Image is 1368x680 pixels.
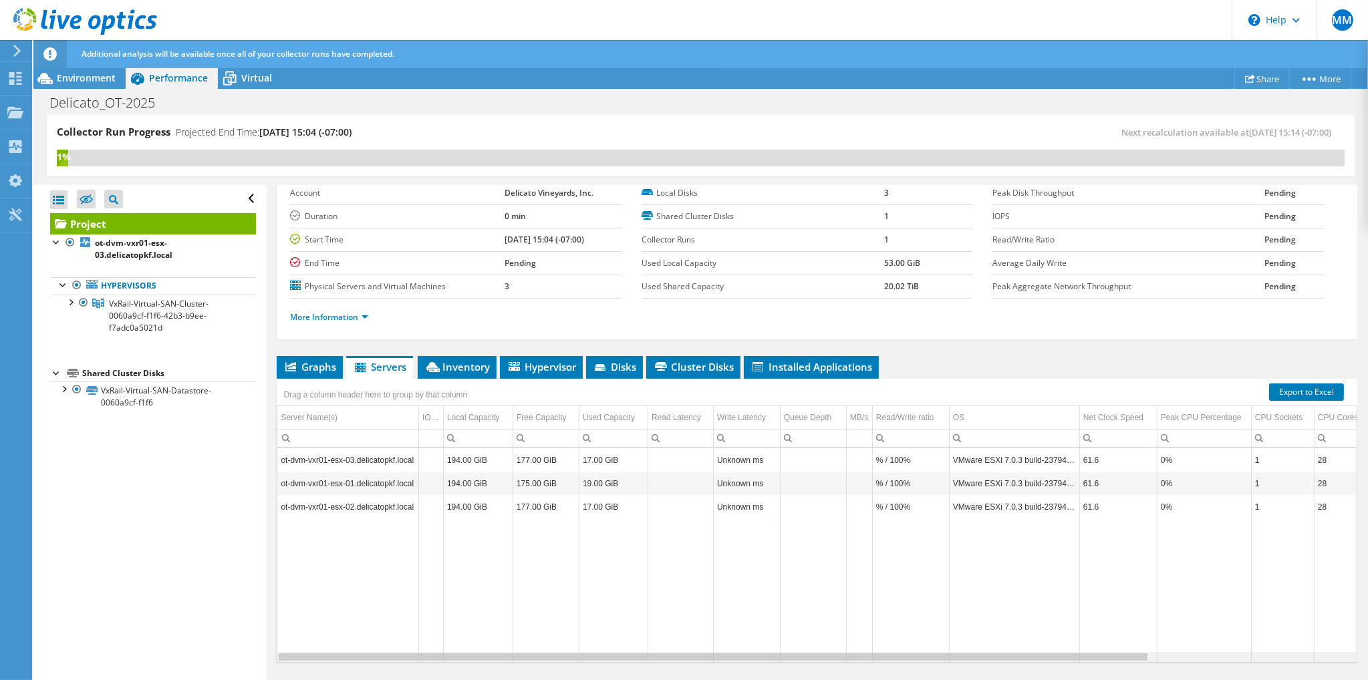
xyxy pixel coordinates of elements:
[846,429,872,447] td: Column MB/s, Filter cell
[50,213,256,234] a: Project
[1157,495,1251,518] td: Column Peak CPU Percentage, Value 0%
[780,448,846,472] td: Column Queue Depth, Value
[872,406,949,430] td: Read/Write ratio Column
[277,448,418,472] td: Column Server Name(s), Value ot-dvm-vxr01-esx-03.delicatopkf.local
[149,71,208,84] span: Performance
[290,233,504,246] label: Start Time
[750,360,872,373] span: Installed Applications
[872,495,949,518] td: Column Read/Write ratio, Value % / 100%
[50,381,256,411] a: VxRail-Virtual-SAN-Datastore-0060a9cf-f1f6
[642,280,884,293] label: Used Shared Capacity
[713,495,780,518] td: Column Write Latency, Value Unknown ms
[505,257,536,269] b: Pending
[281,409,337,426] div: Server Name(s)
[43,96,176,110] h1: Delicato_OT-2025
[992,280,1264,293] label: Peak Aggregate Network Throughput
[713,472,780,495] td: Column Write Latency, Value Unknown ms
[50,295,256,336] a: VxRail-Virtual-SAN-Cluster-0060a9cf-f1f6-42b3-b9ee-f7adc0a5021d
[846,448,872,472] td: Column MB/s, Value
[57,150,68,164] div: 1%
[1079,448,1157,472] td: Column Net Clock Speed, Value 61.6
[593,360,636,373] span: Disks
[1157,472,1251,495] td: Column Peak CPU Percentage, Value 0%
[505,210,526,222] b: 0 min
[176,125,352,140] h4: Projected End Time:
[1251,429,1314,447] td: Column CPU Sockets, Filter cell
[850,409,869,426] div: MB/s
[1157,429,1251,447] td: Column Peak CPU Percentage, Filter cell
[579,448,648,472] td: Column Used Capacity, Value 17.00 GiB
[418,406,443,430] td: IOPS Column
[277,406,418,430] td: Server Name(s) Column
[418,472,443,495] td: Column IOPS, Value
[353,360,406,373] span: Servers
[846,472,872,495] td: Column MB/s, Value
[443,472,513,495] td: Column Local Capacity, Value 194.00 GiB
[1083,409,1143,426] div: Net Clock Speed
[1234,68,1290,89] a: Share
[949,472,1079,495] td: Column OS, Value VMware ESXi 7.0.3 build-23794027
[95,237,172,261] b: ot-dvm-vxr01-esx-03.delicatopkf.local
[505,234,584,245] b: [DATE] 15:04 (-07:00)
[648,495,713,518] td: Column Read Latency, Value
[953,409,964,426] div: OS
[579,472,648,495] td: Column Used Capacity, Value 19.00 GiB
[1255,409,1303,426] div: CPU Sockets
[648,406,713,430] td: Read Latency Column
[505,187,593,198] b: Delicato Vineyards, Inc.
[277,495,418,518] td: Column Server Name(s), Value ot-dvm-vxr01-esx-02.delicatopkf.local
[713,406,780,430] td: Write Latency Column
[447,409,500,426] div: Local Capacity
[846,495,872,518] td: Column MB/s, Value
[872,448,949,472] td: Column Read/Write ratio, Value % / 100%
[1265,187,1296,198] b: Pending
[884,281,919,292] b: 20.02 TiB
[992,210,1264,223] label: IOPS
[1157,406,1251,430] td: Peak CPU Percentage Column
[82,48,394,59] span: Additional analysis will be available once all of your collector runs have completed.
[992,233,1264,246] label: Read/Write Ratio
[290,210,504,223] label: Duration
[579,429,648,447] td: Column Used Capacity, Filter cell
[50,234,256,264] a: ot-dvm-vxr01-esx-03.delicatopkf.local
[992,257,1264,270] label: Average Daily Write
[517,409,567,426] div: Free Capacity
[717,409,766,426] div: Write Latency
[290,257,504,270] label: End Time
[1251,472,1314,495] td: Column CPU Sockets, Value 1
[418,495,443,518] td: Column IOPS, Value
[1079,429,1157,447] td: Column Net Clock Speed, Filter cell
[513,472,579,495] td: Column Free Capacity, Value 175.00 GiB
[277,379,1357,663] div: Data grid
[1265,281,1296,292] b: Pending
[780,495,846,518] td: Column Queue Depth, Value
[443,448,513,472] td: Column Local Capacity, Value 194.00 GiB
[513,495,579,518] td: Column Free Capacity, Value 177.00 GiB
[949,495,1079,518] td: Column OS, Value VMware ESXi 7.0.3 build-23794027
[1332,9,1353,31] span: MM
[872,429,949,447] td: Column Read/Write ratio, Filter cell
[1265,210,1296,222] b: Pending
[652,409,701,426] div: Read Latency
[1318,409,1359,426] div: CPU Cores
[949,406,1079,430] td: OS Column
[846,406,872,430] td: MB/s Column
[422,409,440,426] div: IOPS
[1248,14,1260,26] svg: \n
[1251,406,1314,430] td: CPU Sockets Column
[780,406,846,430] td: Queue Depth Column
[290,311,368,323] a: More Information
[283,360,336,373] span: Graphs
[713,429,780,447] td: Column Write Latency, Filter cell
[872,472,949,495] td: Column Read/Write ratio, Value % / 100%
[1079,495,1157,518] td: Column Net Clock Speed, Value 61.6
[424,360,490,373] span: Inventory
[949,448,1079,472] td: Column OS, Value VMware ESXi 7.0.3 build-23794027
[280,385,470,404] div: Drag a column header here to group by that column
[57,71,116,84] span: Environment
[1079,406,1157,430] td: Net Clock Speed Column
[505,281,509,292] b: 3
[579,406,648,430] td: Used Capacity Column
[1079,472,1157,495] td: Column Net Clock Speed, Value 61.6
[884,187,889,198] b: 3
